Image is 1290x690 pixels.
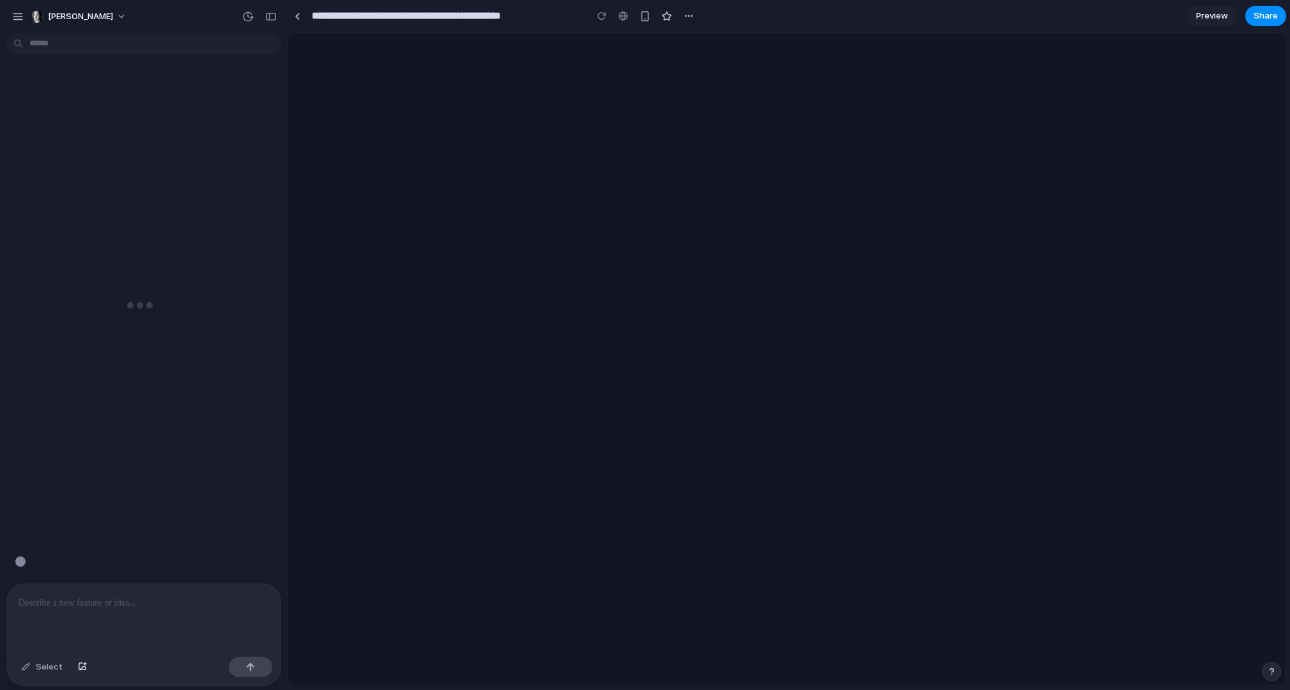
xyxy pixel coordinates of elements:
[25,6,133,27] button: [PERSON_NAME]
[1245,6,1286,26] button: Share
[1196,10,1228,22] span: Preview
[1254,10,1278,22] span: Share
[1186,6,1238,26] a: Preview
[48,10,113,23] span: [PERSON_NAME]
